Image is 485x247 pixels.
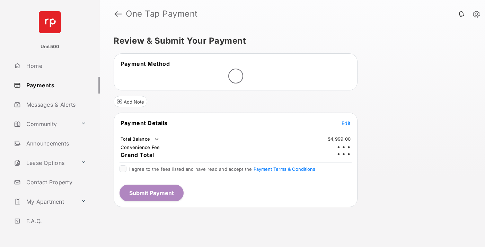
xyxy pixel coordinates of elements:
[121,120,168,126] span: Payment Details
[126,10,198,18] strong: One Tap Payment
[41,43,60,50] p: Unit500
[11,58,100,74] a: Home
[11,135,100,152] a: Announcements
[114,96,147,107] button: Add Note
[11,77,100,94] a: Payments
[11,174,100,191] a: Contact Property
[11,96,100,113] a: Messages & Alerts
[114,37,466,45] h5: Review & Submit Your Payment
[327,136,351,142] td: $4,999.00
[342,120,351,126] button: Edit
[11,193,78,210] a: My Apartment
[120,136,160,143] td: Total Balance
[121,151,154,158] span: Grand Total
[121,60,170,67] span: Payment Method
[254,166,315,172] button: I agree to the fees listed and have read and accept the
[11,155,78,171] a: Lease Options
[129,166,315,172] span: I agree to the fees listed and have read and accept the
[342,120,351,126] span: Edit
[120,185,184,201] button: Submit Payment
[11,213,100,229] a: F.A.Q.
[120,144,160,150] td: Convenience Fee
[39,11,61,33] img: svg+xml;base64,PHN2ZyB4bWxucz0iaHR0cDovL3d3dy53My5vcmcvMjAwMC9zdmciIHdpZHRoPSI2NCIgaGVpZ2h0PSI2NC...
[11,116,78,132] a: Community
